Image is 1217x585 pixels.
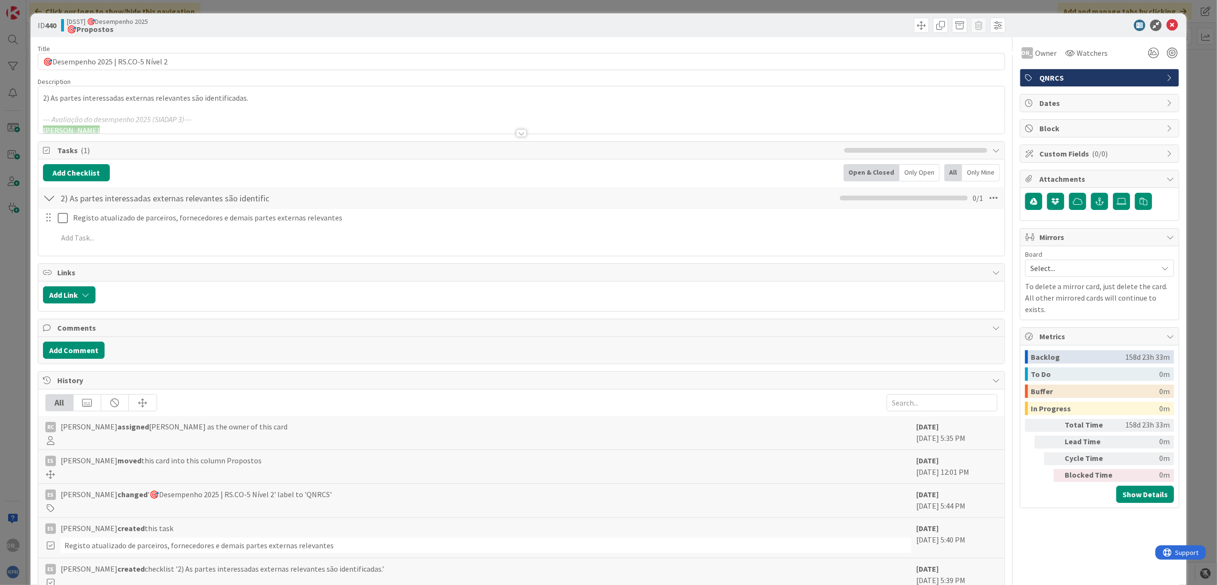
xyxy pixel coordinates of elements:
div: ES [45,456,56,466]
span: [PERSON_NAME] this card into this column Propostos [61,455,262,466]
span: ( 1 ) [81,146,90,155]
span: [PERSON_NAME] checklist '2) As partes interessadas externas relevantes são identificadas.' [61,563,384,575]
span: Custom Fields [1039,148,1162,159]
p: To delete a mirror card, just delete the card. All other mirrored cards will continue to exists. [1025,281,1174,315]
input: Search... [887,394,997,411]
div: 158d 23h 33m [1121,419,1170,432]
span: Board [1025,251,1042,258]
span: Owner [1035,47,1057,59]
b: moved [117,456,141,465]
span: [PERSON_NAME] '🎯Desempenho 2025 | RS.CO-5 Nível 2' label to 'QNRCS' [61,489,332,500]
span: Tasks [57,145,840,156]
span: ID [38,20,56,31]
span: Watchers [1077,47,1108,59]
div: Only Mine [962,164,1000,181]
div: 0m [1121,469,1170,482]
b: [DATE] [916,422,939,431]
b: [DATE] [916,564,939,574]
span: Comments [57,322,988,334]
div: Cycle Time [1065,452,1117,465]
div: Lead Time [1065,436,1117,449]
button: Add Checklist [43,164,110,181]
b: assigned [117,422,149,431]
span: Mirrors [1039,231,1162,243]
span: [DSST] 🎯Desempenho 2025 [67,18,148,25]
button: Add Link [43,286,95,303]
b: [DATE] [916,490,939,499]
span: Links [57,267,988,278]
span: History [57,375,988,386]
span: Block [1039,123,1162,134]
div: [PERSON_NAME] [1022,47,1033,59]
div: 158d 23h 33m [1125,350,1170,364]
div: [DATE] 5:35 PM [916,421,997,445]
button: Show Details [1116,486,1174,503]
div: 0m [1159,385,1170,398]
span: Select... [1030,261,1153,275]
div: All [46,395,74,411]
div: 0m [1159,367,1170,381]
span: QNRCS [1039,72,1162,84]
b: 440 [45,21,56,30]
span: Description [38,77,71,86]
div: RC [45,422,56,432]
div: Total Time [1065,419,1117,432]
b: [DATE] [916,456,939,465]
b: created [117,564,145,574]
div: All [944,164,962,181]
div: ES [45,564,56,575]
b: 🎯Propostos [67,25,148,33]
span: Support [20,1,43,13]
span: [PERSON_NAME] this task [61,522,173,534]
div: Only Open [900,164,940,181]
div: 0m [1121,436,1170,449]
span: Metrics [1039,331,1162,342]
div: ES [45,523,56,534]
button: Add Comment [43,342,105,359]
div: 0m [1159,402,1170,415]
span: [PERSON_NAME] [PERSON_NAME] as the owner of this card [61,421,287,432]
input: type card name here... [38,53,1005,70]
div: Buffer [1031,385,1159,398]
div: [DATE] 5:40 PM [916,522,997,553]
span: ( 0/0 ) [1092,149,1108,158]
div: In Progress [1031,402,1159,415]
div: Open & Closed [844,164,900,181]
span: Dates [1039,97,1162,109]
b: created [117,523,145,533]
p: 2) As partes interessadas externas relevantes são identificadas. [43,93,1000,104]
b: changed [117,490,148,499]
div: Blocked Time [1065,469,1117,482]
p: Registo atualizado de parceiros, fornecedores e demais partes externas relevantes [73,212,998,223]
input: Add Checklist... [57,189,272,207]
span: 0 / 1 [973,192,983,204]
div: Backlog [1031,350,1125,364]
div: To Do [1031,367,1159,381]
div: Registo atualizado de parceiros, fornecedores e demais partes externas relevantes [61,538,912,553]
label: Title [38,44,50,53]
b: [DATE] [916,523,939,533]
div: [DATE] 12:01 PM [916,455,997,479]
div: 0m [1121,452,1170,465]
span: Attachments [1039,173,1162,185]
div: [DATE] 5:44 PM [916,489,997,512]
div: ES [45,490,56,500]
